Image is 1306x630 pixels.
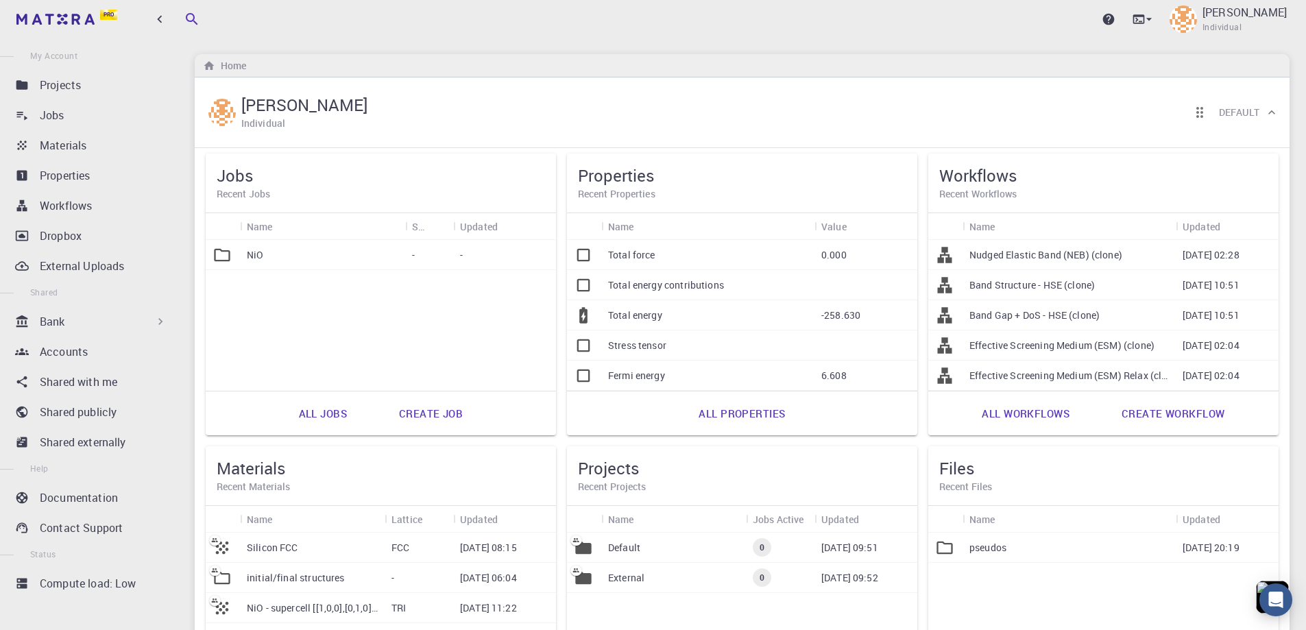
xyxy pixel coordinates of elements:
a: Projects [11,71,173,99]
a: Accounts [11,338,173,365]
h6: Default [1219,105,1259,120]
h6: Recent Projects [578,479,906,494]
h6: Recent Jobs [217,186,545,202]
p: Band Gap + DoS - HSE (clone) [969,308,1100,322]
p: [DATE] 11:22 [460,601,517,615]
button: Sort [1220,215,1242,237]
p: [DATE] 09:51 [821,541,878,555]
p: [DATE] 02:04 [1183,339,1240,352]
div: Updated [453,506,556,533]
div: Shahid Ramay[PERSON_NAME]IndividualReorder cardsDefault [195,77,1290,148]
p: Projects [40,77,81,93]
span: 0 [754,572,770,583]
p: Default [608,541,640,555]
a: All jobs [284,397,362,430]
div: Name [963,213,1176,240]
span: Support [27,10,77,22]
h5: [PERSON_NAME] [241,94,367,116]
p: initial/final structures [247,571,345,585]
div: Icon [928,213,963,240]
h6: Recent Files [939,479,1268,494]
p: Jobs [40,107,64,123]
p: Shared externally [40,434,126,450]
div: Name [240,506,385,533]
p: Shared publicly [40,404,117,420]
img: logo [16,14,95,25]
span: Help [30,463,49,474]
button: Sort [634,215,656,237]
div: Lattice [385,506,453,533]
p: [PERSON_NAME] [1202,4,1287,21]
p: Dropbox [40,228,82,244]
p: [DATE] 09:52 [821,571,878,585]
div: Lattice [391,506,422,533]
button: Sort [995,215,1017,237]
p: - [460,248,463,262]
p: Effective Screening Medium (ESM) (clone) [969,339,1154,352]
p: pseudos [969,541,1006,555]
p: [DATE] 02:04 [1183,369,1240,383]
div: Updated [453,213,556,240]
p: Silicon FCC [247,541,298,555]
p: Compute load: Low [40,575,136,592]
span: My Account [30,50,77,61]
a: Materials [11,132,173,159]
div: Name [601,506,746,533]
div: Name [240,213,405,240]
a: Workflows [11,192,173,219]
p: Properties [40,167,90,184]
h6: Recent Materials [217,479,545,494]
div: Name [969,506,995,533]
p: [DATE] 06:04 [460,571,517,585]
div: Icon [206,213,240,240]
div: Icon [928,506,963,533]
p: External Uploads [40,258,124,274]
nav: breadcrumb [200,58,249,73]
a: Create job [384,397,478,430]
p: Fermi energy [608,369,665,383]
p: Documentation [40,489,118,506]
p: FCC [391,541,409,555]
div: Updated [821,506,859,533]
div: Bank [11,308,173,335]
p: - [412,248,415,262]
p: Materials [40,137,86,154]
p: Total energy contributions [608,278,724,292]
div: Name [247,213,273,240]
div: Name [963,506,1176,533]
div: Name [601,213,814,240]
p: Total energy [608,308,662,322]
a: Shared externally [11,428,173,456]
button: Sort [859,508,881,530]
h5: Properties [578,165,906,186]
button: Sort [1220,508,1242,530]
p: Band Structure - HSE (clone) [969,278,1095,292]
p: [DATE] 20:19 [1183,541,1240,555]
a: Dropbox [11,222,173,250]
div: Jobs Active [753,506,804,533]
button: Sort [498,508,520,530]
a: External Uploads [11,252,173,280]
div: Name [608,213,634,240]
div: Status [412,213,424,240]
p: Contact Support [40,520,123,536]
div: Value [821,213,847,240]
div: Icon [206,506,240,533]
p: - [391,571,394,585]
p: Workflows [40,197,92,214]
p: 0.000 [821,248,847,262]
h5: Workflows [939,165,1268,186]
button: Sort [847,215,869,237]
a: All workflows [967,397,1085,430]
div: Updated [1176,506,1279,533]
p: [DATE] 08:15 [460,541,517,555]
a: All properties [684,397,800,430]
a: Properties [11,162,173,189]
h6: Individual [241,116,285,131]
div: Jobs Active [746,506,814,533]
p: External [608,571,644,585]
div: Updated [814,506,917,533]
h6: Recent Workflows [939,186,1268,202]
p: Effective Screening Medium (ESM) Relax (clone) [969,369,1169,383]
img: Shahid Ramay [1170,5,1197,33]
